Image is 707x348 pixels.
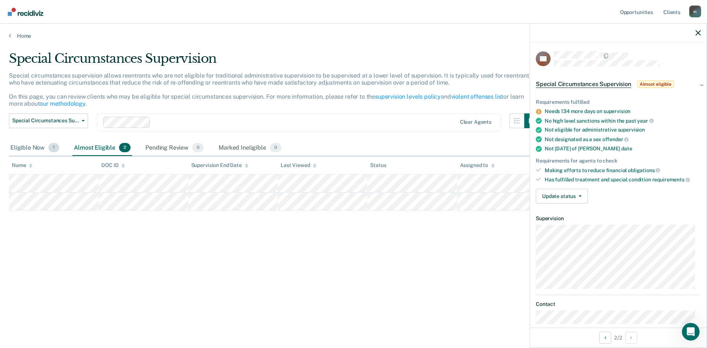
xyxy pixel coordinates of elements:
dt: Supervision [536,215,701,222]
span: 2 [119,143,131,153]
div: Last Viewed [281,162,317,168]
div: Name [12,162,33,168]
a: Home [9,33,698,39]
span: 0 [192,143,204,153]
span: supervision [618,127,645,133]
div: Not eligible for administrative [545,127,701,133]
span: year [637,118,653,124]
div: m [689,6,701,17]
div: 2 / 2 [530,328,707,347]
button: Next Opportunity [625,332,637,344]
div: Special Circumstances Supervision [9,51,539,72]
a: violent offenses list [451,93,504,100]
div: Almost Eligible [72,140,132,156]
div: Special Circumstances SupervisionAlmost eligible [530,72,707,96]
button: Profile dropdown button [689,6,701,17]
span: offender [602,136,629,142]
div: Assigned to [460,162,495,168]
img: Recidiviz [8,8,43,16]
span: Almost eligible [637,81,674,88]
div: Status [370,162,386,168]
span: obligations [628,167,660,173]
div: Marked Ineligible [217,140,283,156]
div: Supervision End Date [191,162,248,168]
div: Pending Review [144,140,205,156]
div: Requirements for agents to check [536,158,701,164]
div: Needs 134 more days on supervision [545,108,701,115]
span: Special Circumstances Supervision [536,81,631,88]
span: 0 [270,143,281,153]
div: No high level sanctions within the past [545,117,701,124]
iframe: Intercom live chat [682,323,700,341]
span: requirements [652,177,690,182]
div: Making efforts to reduce financial [545,167,701,174]
span: Special Circumstances Supervision [12,117,79,124]
a: supervision levels policy [375,93,441,100]
span: date [621,146,632,151]
p: Special circumstances supervision allows reentrants who are not eligible for traditional administ... [9,72,532,108]
div: Clear agents [460,119,491,125]
button: Previous Opportunity [599,332,611,344]
dt: Contact [536,301,701,307]
a: our methodology [40,100,85,107]
div: DOC ID [101,162,125,168]
div: Not [DATE] of [PERSON_NAME] [545,146,701,152]
div: Not designated as a sex [545,136,701,143]
span: 1 [48,143,59,153]
div: Eligible Now [9,140,61,156]
div: Has fulfilled treatment and special condition [545,176,701,183]
button: Update status [536,189,588,204]
div: Requirements fulfilled [536,99,701,105]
